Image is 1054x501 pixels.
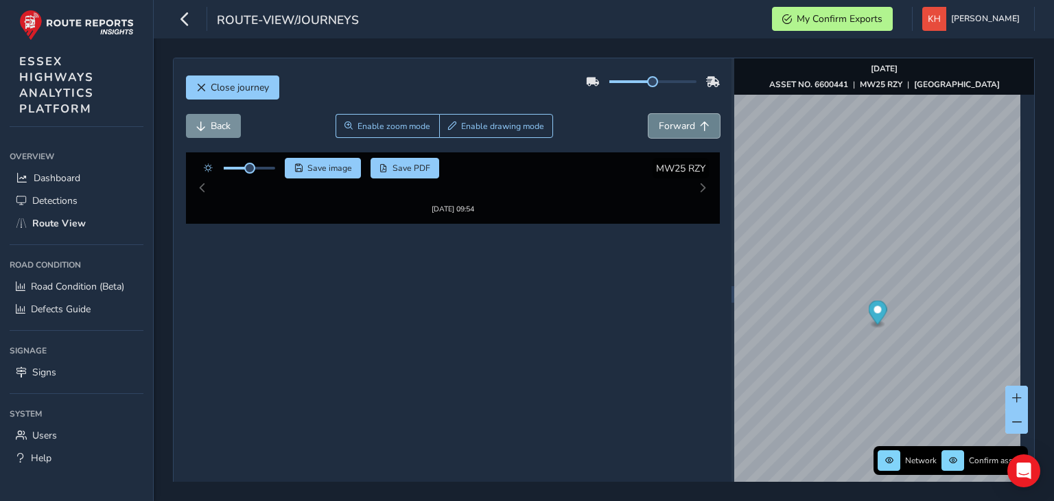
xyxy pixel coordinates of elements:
[10,212,143,235] a: Route View
[34,172,80,185] span: Dashboard
[32,194,78,207] span: Detections
[211,81,269,94] span: Close journey
[371,158,440,178] button: PDF
[769,79,848,90] strong: ASSET NO. 6600441
[10,146,143,167] div: Overview
[32,217,86,230] span: Route View
[31,452,51,465] span: Help
[772,7,893,31] button: My Confirm Exports
[656,162,705,175] span: MW25 RZY
[10,167,143,189] a: Dashboard
[186,75,279,100] button: Close journey
[871,63,898,74] strong: [DATE]
[31,280,124,293] span: Road Condition (Beta)
[211,119,231,132] span: Back
[922,7,946,31] img: diamond-layout
[969,455,1024,466] span: Confirm assets
[10,275,143,298] a: Road Condition (Beta)
[439,114,554,138] button: Draw
[336,114,439,138] button: Zoom
[869,301,887,329] div: Map marker
[10,447,143,469] a: Help
[358,121,430,132] span: Enable zoom mode
[411,186,495,196] div: [DATE] 09:54
[10,424,143,447] a: Users
[1007,454,1040,487] div: Open Intercom Messenger
[860,79,902,90] strong: MW25 RZY
[217,12,359,31] span: route-view/journeys
[19,10,134,40] img: rr logo
[10,361,143,384] a: Signs
[951,7,1020,31] span: [PERSON_NAME]
[307,163,352,174] span: Save image
[648,114,720,138] button: Forward
[10,298,143,321] a: Defects Guide
[905,455,937,466] span: Network
[186,114,241,138] button: Back
[914,79,1000,90] strong: [GEOGRAPHIC_DATA]
[32,429,57,442] span: Users
[10,340,143,361] div: Signage
[19,54,94,117] span: ESSEX HIGHWAYS ANALYTICS PLATFORM
[411,173,495,186] img: Thumbnail frame
[393,163,430,174] span: Save PDF
[10,404,143,424] div: System
[922,7,1024,31] button: [PERSON_NAME]
[10,189,143,212] a: Detections
[10,255,143,275] div: Road Condition
[797,12,882,25] span: My Confirm Exports
[285,158,361,178] button: Save
[461,121,544,132] span: Enable drawing mode
[769,79,1000,90] div: | |
[659,119,695,132] span: Forward
[31,303,91,316] span: Defects Guide
[32,366,56,379] span: Signs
